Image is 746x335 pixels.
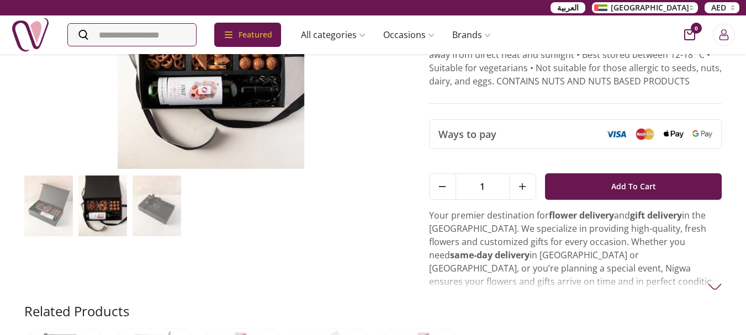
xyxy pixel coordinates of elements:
[705,2,739,13] button: AED
[635,128,655,140] img: Mastercard
[214,23,281,47] div: Featured
[594,4,607,11] img: Arabic_dztd3n.png
[611,2,689,13] span: [GEOGRAPHIC_DATA]
[133,176,181,236] img: Father's Day Non-Alcoholic Wine Gift Set
[630,209,682,221] strong: gift delivery
[557,2,579,13] span: العربية
[443,24,500,46] a: Brands
[450,249,530,261] strong: same-day delivery
[708,280,722,294] img: arrow
[292,24,374,46] a: All categories
[438,126,496,142] span: Ways to pay
[68,24,196,46] input: Search
[692,130,712,138] img: Google Pay
[374,24,443,46] a: Occasions
[684,29,695,40] button: cart-button
[606,130,626,138] img: Visa
[691,23,702,34] span: 0
[24,176,73,236] img: Father's Day Non-Alcoholic Wine Gift Set
[456,174,509,199] span: 1
[611,177,656,196] span: Add To Cart
[24,302,129,320] h2: Related Products
[549,209,614,221] strong: flower delivery
[11,15,50,54] img: Nigwa-uae-gifts
[711,2,726,13] span: AED
[592,2,698,13] button: [GEOGRAPHIC_DATA]
[713,24,735,46] button: Login
[78,176,127,236] img: Father's Day Non-Alcoholic Wine Gift Set
[664,130,684,139] img: Apple Pay
[545,173,722,200] button: Add To Cart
